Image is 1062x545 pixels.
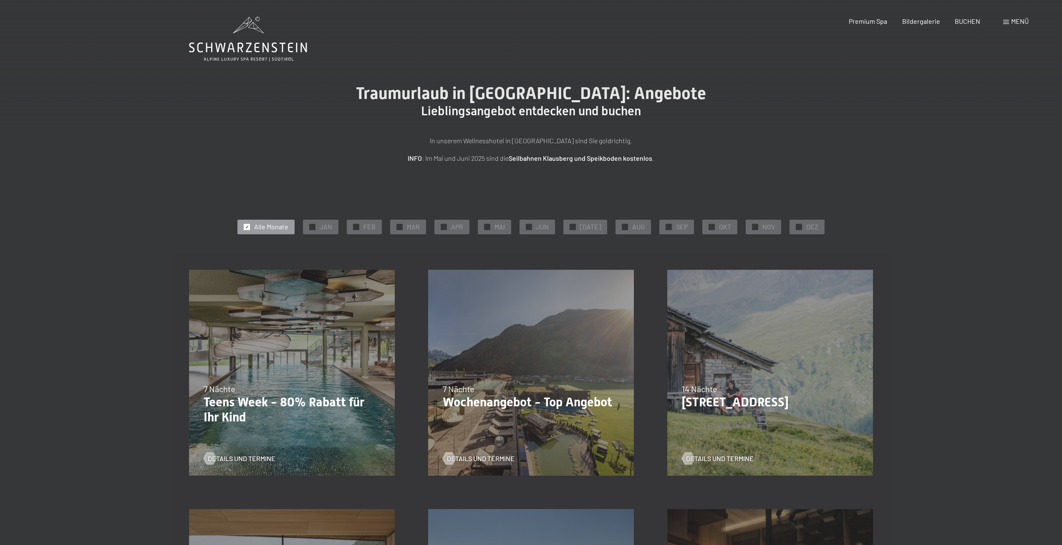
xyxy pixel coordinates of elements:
span: ✓ [710,224,714,230]
span: DEZ [806,222,818,231]
p: : Im Mai und Juni 2025 sind die . [323,153,740,164]
span: ✓ [571,224,575,230]
p: Teens Week - 80% Rabatt für Ihr Kind [204,395,380,425]
a: Details und Termine [204,454,275,463]
span: SEP [676,222,688,231]
span: ✓ [245,224,249,230]
span: Details und Termine [208,454,275,463]
span: [DATE] [580,222,601,231]
span: JUN [536,222,549,231]
span: FEB [363,222,376,231]
span: Menü [1011,17,1029,25]
span: Alle Monate [254,222,288,231]
p: [STREET_ADDRESS] [682,395,858,410]
span: ✓ [486,224,489,230]
span: JAN [320,222,332,231]
span: ✓ [754,224,757,230]
span: MAR [407,222,420,231]
span: ✓ [797,224,801,230]
a: Bildergalerie [902,17,940,25]
span: ✓ [311,224,314,230]
a: BUCHEN [955,17,980,25]
span: Details und Termine [447,454,515,463]
span: 7 Nächte [443,384,474,394]
strong: Seilbahnen Klausberg und Speikboden kostenlos [509,154,652,162]
span: 14 Nächte [682,384,717,394]
span: Lieblingsangebot entdecken und buchen [421,104,641,118]
span: NOV [762,222,775,231]
span: ✓ [355,224,358,230]
span: OKT [719,222,731,231]
strong: INFO [408,154,422,162]
span: Details und Termine [686,454,754,463]
p: In unserem Wellnesshotel in [GEOGRAPHIC_DATA] sind Sie goldrichtig. [323,135,740,146]
span: 7 Nächte [204,384,235,394]
a: Details und Termine [682,454,754,463]
span: ✓ [527,224,531,230]
p: Wochenangebot - Top Angebot [443,395,619,410]
span: ✓ [667,224,671,230]
span: ✓ [398,224,401,230]
span: ✓ [442,224,446,230]
a: Premium Spa [849,17,887,25]
span: AUG [632,222,645,231]
span: MAI [494,222,505,231]
span: APR [451,222,463,231]
span: ✓ [623,224,627,230]
a: Details und Termine [443,454,515,463]
span: Traumurlaub in [GEOGRAPHIC_DATA]: Angebote [356,84,706,103]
